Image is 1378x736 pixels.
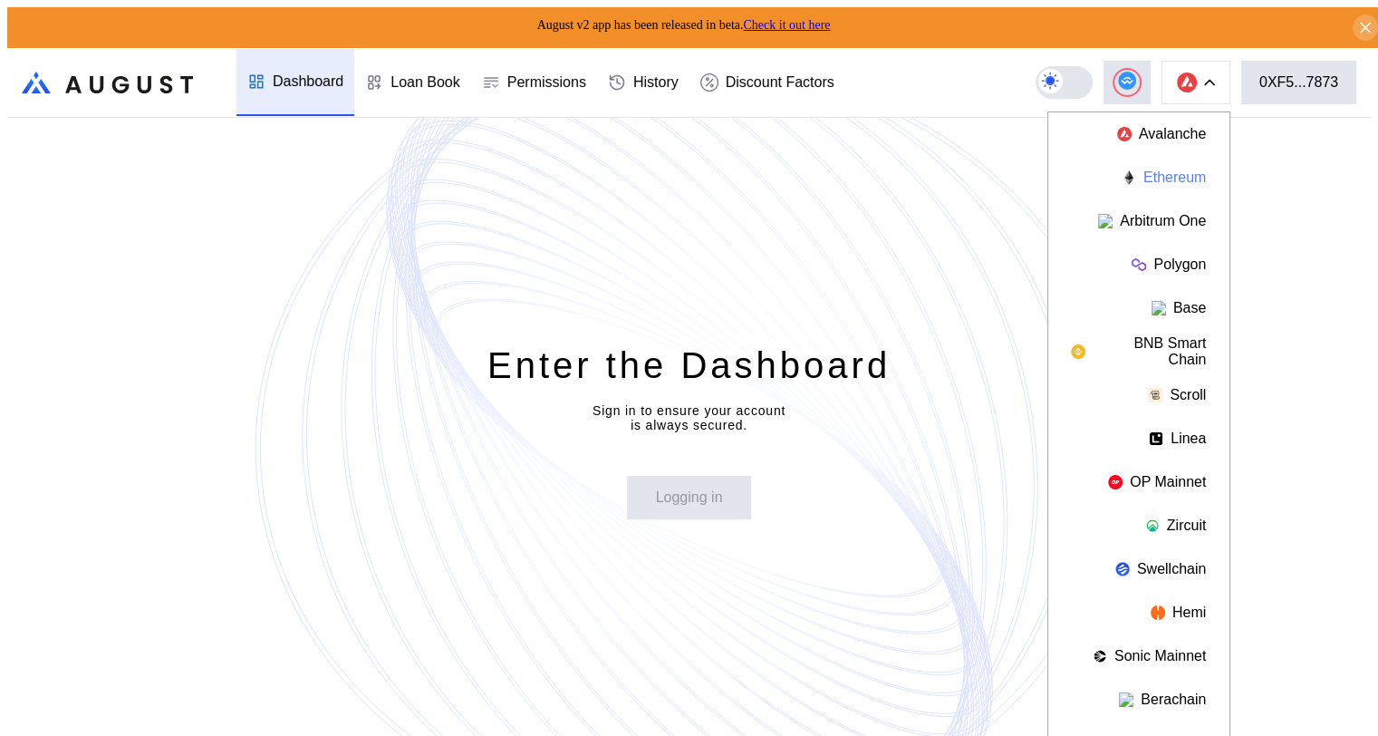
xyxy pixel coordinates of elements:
div: History [633,74,679,91]
div: Discount Factors [726,74,834,91]
button: 0XF5...7873 [1241,61,1356,104]
div: Dashboard [273,73,343,90]
img: chain logo [1093,649,1107,663]
img: chain logo [1151,605,1165,620]
img: chain logo [1071,344,1085,359]
button: chain logo [1161,61,1230,104]
img: chain logo [1145,518,1160,533]
button: Polygon [1048,243,1229,286]
div: Enter the Dashboard [487,342,891,389]
img: chain logo [1148,388,1162,402]
button: Logging in [627,476,752,519]
div: Loan Book [390,74,460,91]
img: chain logo [1119,692,1133,707]
button: Avalanche [1048,112,1229,156]
a: Check it out here [743,18,830,32]
img: chain logo [1117,127,1132,141]
button: Arbitrum One [1048,199,1229,243]
img: chain logo [1132,257,1146,272]
button: Berachain [1048,678,1229,721]
img: chain logo [1149,431,1163,446]
button: Hemi [1048,591,1229,634]
div: Permissions [507,74,586,91]
a: Loan Book [354,49,471,116]
a: Discount Factors [689,49,845,116]
button: OP Mainnet [1048,460,1229,504]
img: chain logo [1115,562,1130,576]
img: chain logo [1152,301,1166,315]
img: chain logo [1122,170,1136,185]
button: Zircuit [1048,504,1229,547]
button: Ethereum [1048,156,1229,199]
img: chain logo [1177,73,1197,92]
img: chain logo [1108,475,1123,489]
button: Sonic Mainnet [1048,634,1229,678]
a: History [597,49,689,116]
img: chain logo [1098,214,1113,228]
a: Dashboard [236,49,354,116]
button: Base [1048,286,1229,330]
a: Permissions [471,49,597,116]
div: 0XF5...7873 [1259,74,1338,91]
span: August v2 app has been released in beta. [537,18,831,32]
button: Scroll [1048,373,1229,417]
button: Swellchain [1048,547,1229,591]
div: Sign in to ensure your account is always secured. [593,403,785,432]
button: BNB Smart Chain [1048,330,1229,373]
button: Linea [1048,417,1229,460]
